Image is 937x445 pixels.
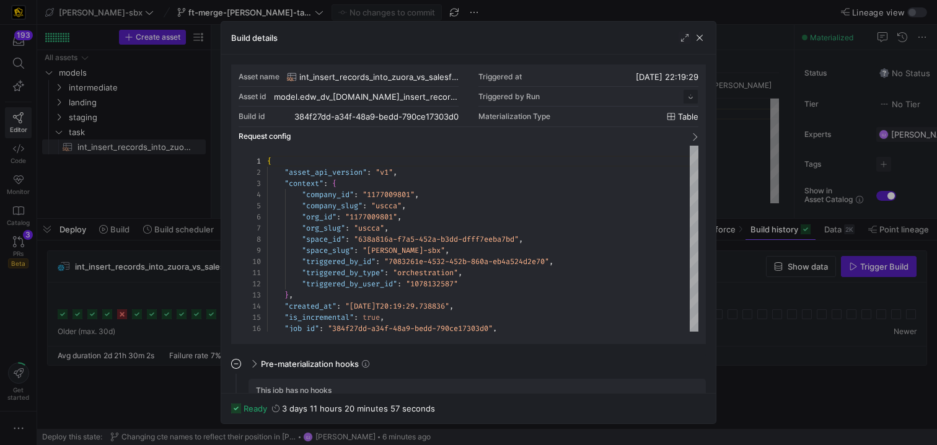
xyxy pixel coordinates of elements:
span: "7083261e-4532-452b-860a-eb4a524d2e70" [384,257,549,267]
span: ready [244,403,267,413]
span: "uscca" [371,201,402,211]
span: table [678,112,698,121]
span: : [363,201,367,211]
span: , [458,268,462,278]
span: "space_slug" [302,245,354,255]
span: [DATE] 22:19:29 [636,72,698,82]
span: "[DATE]T20:19:29.738836" [345,301,449,311]
span: : [354,190,358,200]
span: "1177009801" [345,212,397,222]
span: : [367,167,371,177]
div: 13 [239,289,261,301]
span: "1078132587" [406,279,458,289]
div: Triggered by Run [478,92,540,101]
div: 4 [239,189,261,200]
span: : [397,279,402,289]
span: } [284,290,289,300]
span: "triggered_by_user_id" [302,279,397,289]
span: : [354,245,358,255]
span: int_insert_records_into_zuora_vs_salesforce [299,72,459,82]
div: 10 [239,256,261,267]
span: "job_id" [284,324,319,333]
div: Request config [239,146,698,341]
span: "triggered_by_id" [302,257,376,267]
span: , [493,324,497,333]
span: : [345,234,350,244]
span: "638a816a-f7a5-452a-b3dd-dfff7eeba7bd" [354,234,519,244]
div: 14 [239,301,261,312]
span: , [393,167,397,177]
mat-expansion-panel-header: Pre-materialization hooks [231,354,706,374]
div: 12 [239,278,261,289]
div: Asset name [239,73,279,81]
span: "384f27dd-a34f-48a9-bedd-790ce17303d0" [328,324,493,333]
span: "created_at" [284,301,337,311]
span: , [449,301,454,311]
span: : [337,212,341,222]
span: "org_slug" [302,223,345,233]
div: 6 [239,211,261,222]
div: model.edw_dv_[DOMAIN_NAME]_insert_records_into_zuora_vs_salesforce [274,92,459,102]
span: Pre-materialization hooks [261,359,359,369]
span: , [415,190,419,200]
span: "company_id" [302,190,354,200]
span: , [380,312,384,322]
span: "asset_api_version" [284,167,367,177]
div: Triggered at [478,73,522,81]
span: : [354,312,358,322]
span: , [519,234,523,244]
span: "1177009801" [363,190,415,200]
y42-duration: 3 days 11 hours 20 minutes 57 seconds [282,403,435,413]
span: "space_id" [302,234,345,244]
h3: Build details [231,33,278,43]
div: 1 [239,156,261,167]
span: "is_incremental" [284,312,354,322]
span: "org_id" [302,212,337,222]
div: 384f27dd-a34f-48a9-bedd-790ce17303d0 [294,112,459,121]
mat-panel-title: Request config [239,132,684,141]
div: 5 [239,200,261,211]
span: This job has no hooks [256,386,332,395]
mat-expansion-panel-header: Request config [239,127,698,146]
span: : [345,223,350,233]
span: "v1" [376,167,393,177]
span: , [402,201,406,211]
div: 8 [239,234,261,245]
span: : [323,178,328,188]
div: 9 [239,245,261,256]
span: , [384,223,389,233]
div: 15 [239,312,261,323]
span: Materialization Type [478,112,550,121]
span: "triggered_by_type" [302,268,384,278]
span: { [267,156,271,166]
span: true [363,312,380,322]
div: Pre-materialization hooks [231,379,706,415]
span: : [337,301,341,311]
span: , [289,290,293,300]
div: 2 [239,167,261,178]
span: : [319,324,323,333]
span: "orchestration" [393,268,458,278]
span: , [445,245,449,255]
div: 3 [239,178,261,189]
span: { [332,178,337,188]
span: : [376,257,380,267]
div: 7 [239,222,261,234]
div: 11 [239,267,261,278]
span: "company_slug" [302,201,363,211]
span: "uscca" [354,223,384,233]
div: Build id [239,112,265,121]
span: , [397,212,402,222]
span: , [549,257,553,267]
span: "context" [284,178,323,188]
span: : [384,268,389,278]
div: 16 [239,323,261,334]
span: "[PERSON_NAME]-sbx" [363,245,445,255]
div: Asset id [239,92,266,101]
